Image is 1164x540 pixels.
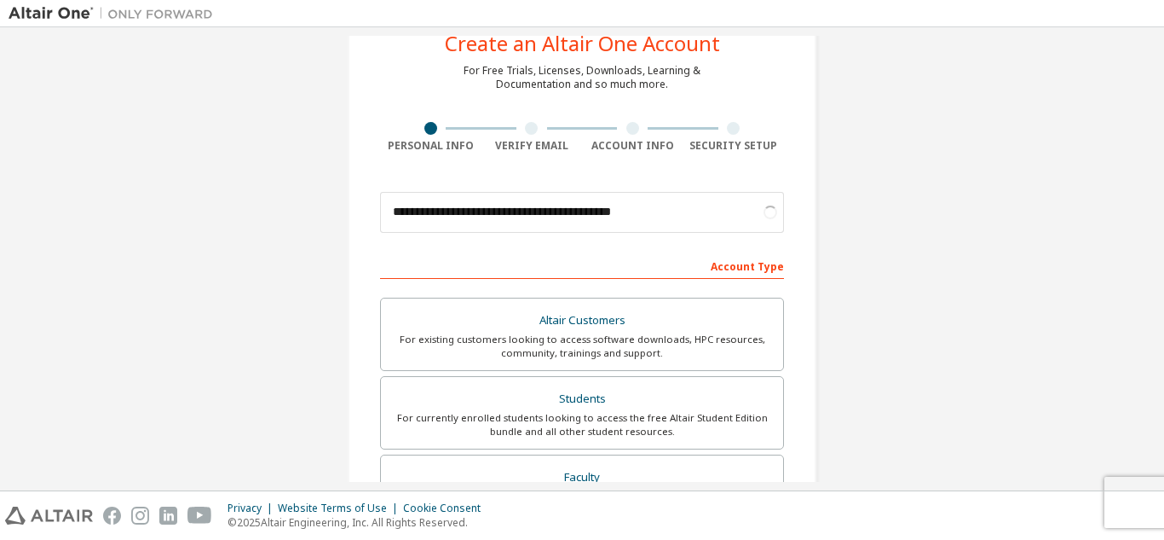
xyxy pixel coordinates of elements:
[403,502,491,515] div: Cookie Consent
[5,507,93,525] img: altair_logo.svg
[683,139,785,153] div: Security Setup
[131,507,149,525] img: instagram.svg
[159,507,177,525] img: linkedin.svg
[582,139,683,153] div: Account Info
[103,507,121,525] img: facebook.svg
[380,252,784,279] div: Account Type
[391,309,773,333] div: Altair Customers
[228,502,278,515] div: Privacy
[391,411,773,438] div: For currently enrolled students looking to access the free Altair Student Edition bundle and all ...
[445,33,720,54] div: Create an Altair One Account
[380,139,481,153] div: Personal Info
[481,139,583,153] div: Verify Email
[391,333,773,360] div: For existing customers looking to access software downloads, HPC resources, community, trainings ...
[187,507,212,525] img: youtube.svg
[464,64,700,91] div: For Free Trials, Licenses, Downloads, Learning & Documentation and so much more.
[9,5,222,22] img: Altair One
[278,502,403,515] div: Website Terms of Use
[391,466,773,490] div: Faculty
[391,387,773,411] div: Students
[228,515,491,530] p: © 2025 Altair Engineering, Inc. All Rights Reserved.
